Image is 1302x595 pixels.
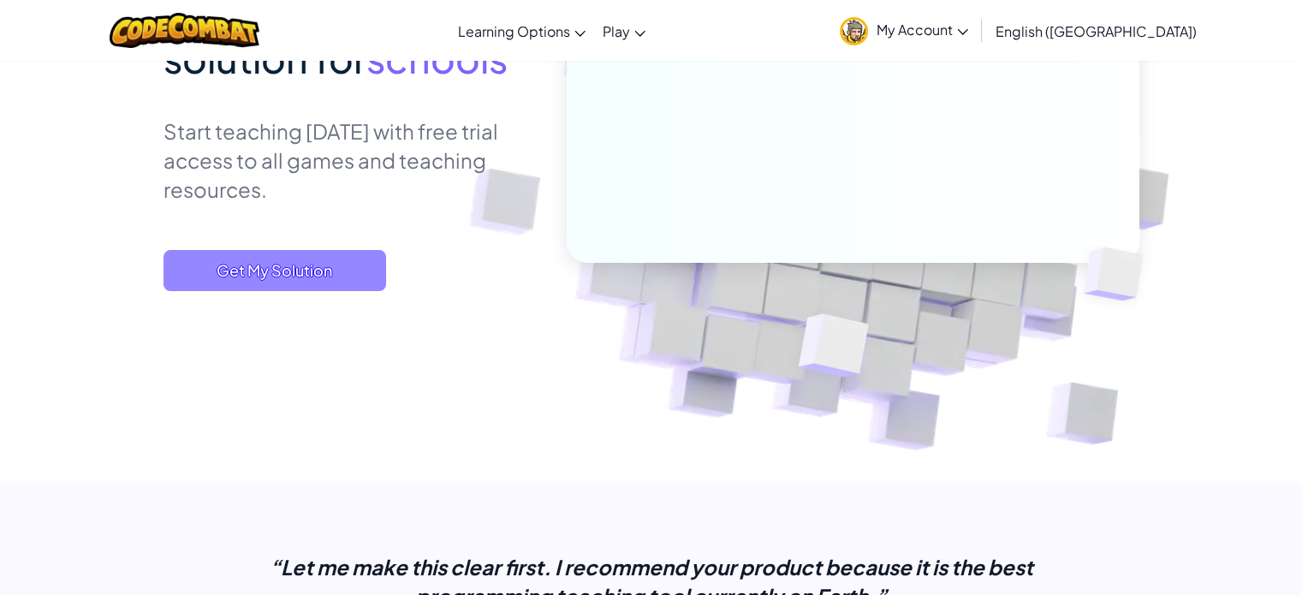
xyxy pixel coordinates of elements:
span: English ([GEOGRAPHIC_DATA]) [996,22,1197,40]
button: Get My Solution [163,250,386,291]
img: Overlap cubes [756,277,909,419]
p: Start teaching [DATE] with free trial access to all games and teaching resources. [163,116,541,204]
a: Learning Options [449,8,594,54]
span: Play [603,22,630,40]
a: English ([GEOGRAPHIC_DATA]) [987,8,1205,54]
a: My Account [831,3,977,57]
span: Learning Options [458,22,570,40]
img: CodeCombat logo [110,13,259,48]
img: avatar [840,17,868,45]
img: Overlap cubes [1055,211,1183,336]
a: Play [594,8,654,54]
span: My Account [877,21,968,39]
